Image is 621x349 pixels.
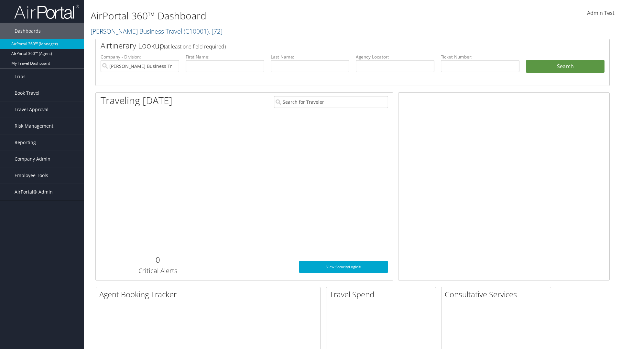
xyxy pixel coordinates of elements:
[164,43,226,50] span: (at least one field required)
[15,167,48,184] span: Employee Tools
[186,54,264,60] label: First Name:
[587,3,615,23] a: Admin Test
[330,289,436,300] h2: Travel Spend
[526,60,605,73] button: Search
[15,85,39,101] span: Book Travel
[271,54,349,60] label: Last Name:
[441,54,519,60] label: Ticket Number:
[99,289,320,300] h2: Agent Booking Tracker
[209,27,223,36] span: , [ 72 ]
[101,54,179,60] label: Company - Division:
[15,151,50,167] span: Company Admin
[15,118,53,134] span: Risk Management
[15,134,36,151] span: Reporting
[91,9,440,23] h1: AirPortal 360™ Dashboard
[15,69,26,85] span: Trips
[101,94,172,107] h1: Traveling [DATE]
[101,266,215,275] h3: Critical Alerts
[15,23,41,39] span: Dashboards
[101,254,215,265] h2: 0
[274,96,388,108] input: Search for Traveler
[101,40,562,51] h2: Airtinerary Lookup
[299,261,388,273] a: View SecurityLogic®
[91,27,223,36] a: [PERSON_NAME] Business Travel
[184,27,209,36] span: ( C10001 )
[15,184,53,200] span: AirPortal® Admin
[15,101,49,118] span: Travel Approval
[445,289,551,300] h2: Consultative Services
[14,4,79,19] img: airportal-logo.png
[587,9,615,16] span: Admin Test
[356,54,434,60] label: Agency Locator:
